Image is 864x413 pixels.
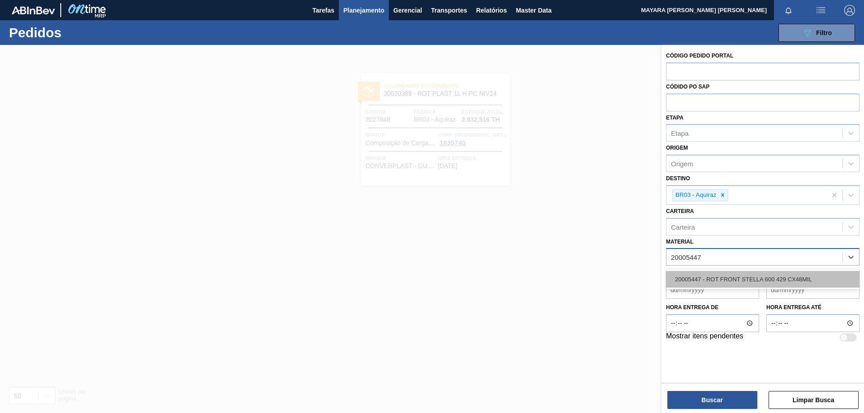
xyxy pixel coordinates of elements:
[671,160,693,168] div: Origem
[778,24,855,42] button: Filtro
[343,5,384,16] span: Planejamento
[393,5,422,16] span: Gerencial
[431,5,467,16] span: Transportes
[815,5,826,16] img: userActions
[666,271,859,288] div: 20005447 - ROT FRONT STELLA 600 429 CX48MIL
[666,239,693,245] label: Material
[666,281,759,299] input: dd/mm/yyyy
[666,175,690,182] label: Destino
[666,115,684,121] label: Etapa
[766,301,859,314] label: Hora entrega até
[671,223,695,231] div: Carteira
[12,6,55,14] img: TNhmsLtSVTkK8tSr43FrP2fwEKptu5GPRR3wAAAABJRU5ErkJggg==
[666,84,710,90] label: Códido PO SAP
[666,208,694,214] label: Carteira
[9,27,144,38] h1: Pedidos
[666,53,733,59] label: Código Pedido Portal
[766,281,859,299] input: dd/mm/yyyy
[516,5,551,16] span: Master Data
[671,129,688,137] div: Etapa
[816,29,832,36] span: Filtro
[476,5,507,16] span: Relatórios
[312,5,334,16] span: Tarefas
[673,190,718,201] div: BR03 - Aquiraz
[666,301,759,314] label: Hora entrega de
[666,145,688,151] label: Origem
[666,332,743,343] label: Mostrar itens pendentes
[774,4,803,17] button: Notificações
[844,5,855,16] img: Logout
